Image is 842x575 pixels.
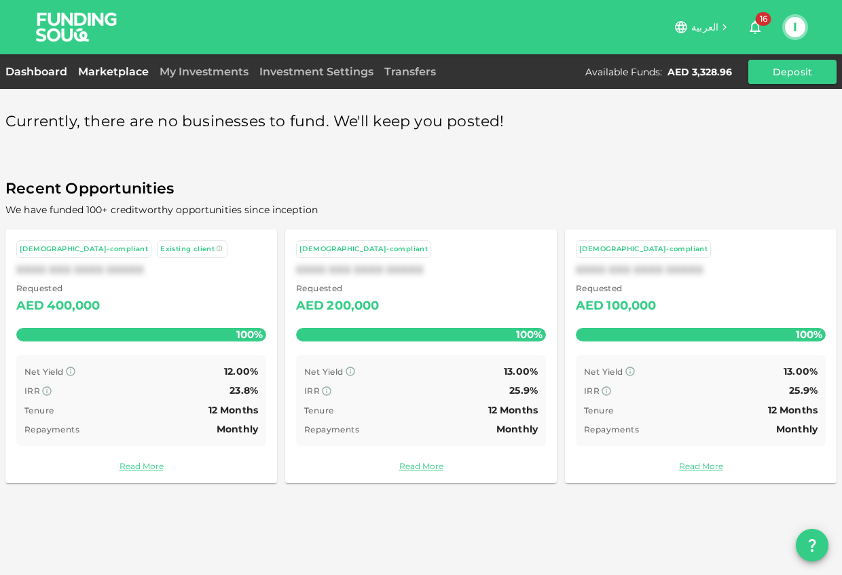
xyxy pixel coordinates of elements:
[24,405,54,415] span: Tenure
[16,460,266,472] a: Read More
[47,295,100,317] div: 400,000
[792,324,826,344] span: 100%
[579,244,708,255] div: [DEMOGRAPHIC_DATA]-compliant
[796,529,828,561] button: question
[576,263,826,276] div: XXXX XXX XXXX XXXXX
[742,14,769,41] button: 16
[691,21,718,33] span: العربية
[304,386,320,396] span: IRR
[5,176,837,202] span: Recent Opportunities
[789,384,818,396] span: 25.9%
[748,60,837,84] button: Deposit
[496,423,538,435] span: Monthly
[776,423,818,435] span: Monthly
[254,65,379,78] a: Investment Settings
[20,244,148,255] div: [DEMOGRAPHIC_DATA]-compliant
[217,423,258,435] span: Monthly
[160,244,215,253] span: Existing client
[584,367,623,377] span: Net Yield
[756,12,771,26] span: 16
[584,405,613,415] span: Tenure
[5,229,277,483] a: [DEMOGRAPHIC_DATA]-compliant Existing clientXXXX XXX XXXX XXXXX Requested AED400,000100% Net Yiel...
[768,404,818,416] span: 12 Months
[296,295,324,317] div: AED
[304,424,359,434] span: Repayments
[304,367,344,377] span: Net Yield
[73,65,154,78] a: Marketplace
[154,65,254,78] a: My Investments
[606,295,656,317] div: 100,000
[230,384,258,396] span: 23.8%
[565,229,837,483] a: [DEMOGRAPHIC_DATA]-compliantXXXX XXX XXXX XXXXX Requested AED100,000100% Net Yield 13.00% IRR 25....
[24,424,79,434] span: Repayments
[296,282,380,295] span: Requested
[327,295,379,317] div: 200,000
[584,386,600,396] span: IRR
[784,365,818,377] span: 13.00%
[24,367,64,377] span: Net Yield
[509,384,538,396] span: 25.9%
[5,109,505,135] span: Currently, there are no businesses to fund. We'll keep you posted!
[16,263,266,276] div: XXXX XXX XXXX XXXXX
[304,405,333,415] span: Tenure
[488,404,538,416] span: 12 Months
[5,65,73,78] a: Dashboard
[585,65,662,79] div: Available Funds :
[576,282,657,295] span: Requested
[224,365,258,377] span: 12.00%
[24,386,40,396] span: IRR
[576,460,826,472] a: Read More
[785,17,805,37] button: I
[5,204,318,216] span: We have funded 100+ creditworthy opportunities since inception
[233,324,266,344] span: 100%
[208,404,258,416] span: 12 Months
[16,282,100,295] span: Requested
[504,365,538,377] span: 13.00%
[299,244,428,255] div: [DEMOGRAPHIC_DATA]-compliant
[16,295,44,317] div: AED
[584,424,639,434] span: Repayments
[285,229,557,483] a: [DEMOGRAPHIC_DATA]-compliantXXXX XXX XXXX XXXXX Requested AED200,000100% Net Yield 13.00% IRR 25....
[296,460,546,472] a: Read More
[296,263,546,276] div: XXXX XXX XXXX XXXXX
[667,65,732,79] div: AED 3,328.96
[379,65,441,78] a: Transfers
[513,324,546,344] span: 100%
[576,295,604,317] div: AED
